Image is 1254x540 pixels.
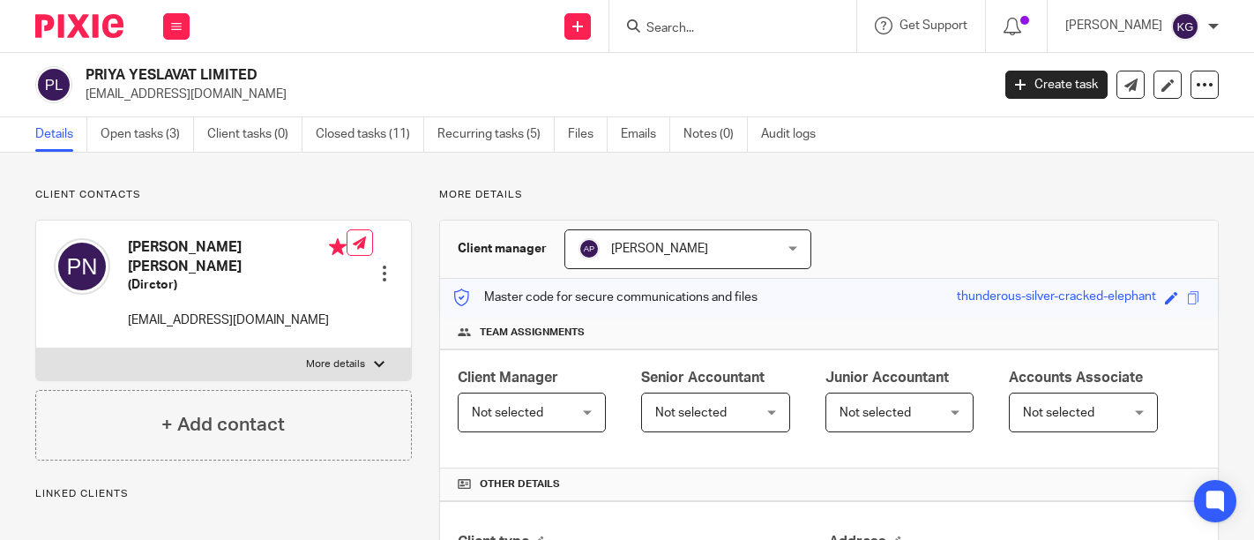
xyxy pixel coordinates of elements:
p: Linked clients [35,487,412,501]
span: Not selected [840,407,911,419]
span: Senior Accountant [641,371,765,385]
a: Audit logs [761,117,829,152]
img: Pixie [35,14,123,38]
img: svg%3E [1171,12,1199,41]
img: svg%3E [54,238,110,295]
p: More details [439,188,1219,202]
span: Junior Accountant [825,371,949,385]
h5: (Dirctor) [128,276,347,294]
span: Team assignments [480,326,585,340]
img: svg%3E [578,238,600,259]
p: Client contacts [35,188,412,202]
h2: PRIYA YESLAVAT LIMITED [86,66,800,85]
a: Notes (0) [683,117,748,152]
p: [PERSON_NAME] [1065,17,1162,34]
h4: [PERSON_NAME] [PERSON_NAME] [128,238,347,276]
a: Create task [1005,71,1108,99]
span: Client Manager [458,371,558,385]
a: Recurring tasks (5) [437,117,555,152]
a: Open tasks (3) [101,117,194,152]
span: Other details [480,477,560,491]
img: svg%3E [35,66,72,103]
span: Not selected [1023,407,1094,419]
div: thunderous-silver-cracked-elephant [957,288,1156,308]
span: Not selected [472,407,543,419]
a: Files [568,117,608,152]
p: Master code for secure communications and files [453,289,758,306]
p: [EMAIL_ADDRESS][DOMAIN_NAME] [86,86,979,103]
p: [EMAIL_ADDRESS][DOMAIN_NAME] [128,311,347,329]
span: Accounts Associate [1009,371,1143,385]
span: [PERSON_NAME] [611,243,708,255]
h3: Client manager [458,240,547,258]
i: Primary [329,238,347,256]
span: Get Support [899,19,967,32]
input: Search [645,21,803,37]
a: Details [35,117,87,152]
a: Client tasks (0) [207,117,302,152]
p: More details [306,357,365,371]
a: Closed tasks (11) [316,117,424,152]
h4: + Add contact [161,411,285,439]
span: Not selected [655,407,727,419]
a: Emails [621,117,670,152]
